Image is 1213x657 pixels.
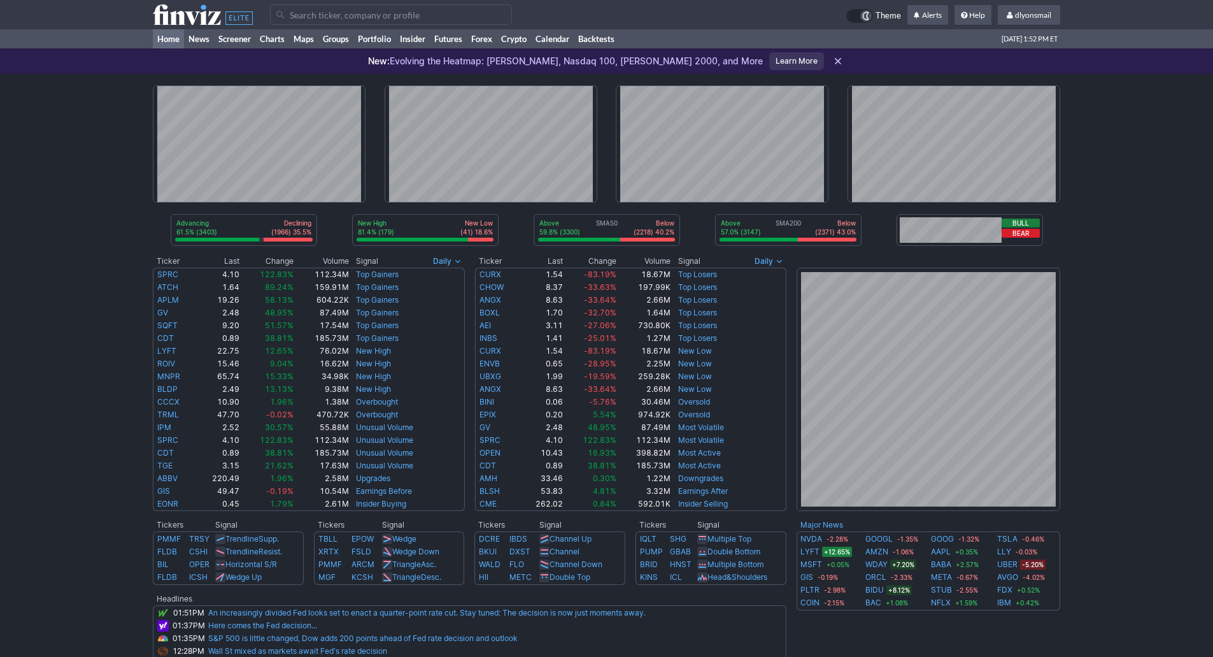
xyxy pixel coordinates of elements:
[433,255,451,268] span: Daily
[479,486,500,496] a: BLSH
[270,397,294,407] span: 1.96%
[318,572,336,582] a: MGF
[617,255,672,268] th: Volume
[584,270,616,279] span: -83.19%
[931,558,951,571] a: BABA
[157,397,180,407] a: CCCX
[617,281,672,294] td: 197.99K
[356,448,413,458] a: Unusual Volume
[520,294,564,307] td: 8.63
[520,383,564,396] td: 8.63
[617,434,672,447] td: 112.34M
[318,534,337,544] a: TBLL
[157,308,168,317] a: GV
[617,370,672,383] td: 259.28K
[550,534,592,544] a: Channel Up
[294,345,349,357] td: 76.02M
[318,29,353,48] a: Groups
[208,608,646,617] a: An increasingly divided Fed looks set to enact a quarter-point rate cut. Stay tuned: The decision...
[520,421,564,434] td: 2.48
[351,560,374,569] a: ARCM
[520,255,564,268] th: Last
[479,461,496,470] a: CDT
[196,268,241,281] td: 4.10
[998,5,1060,25] a: dlyonsmail
[265,384,294,394] span: 13.13%
[997,558,1018,571] a: UBER
[356,461,413,470] a: Unusual Volume
[678,270,717,279] a: Top Losers
[153,29,184,48] a: Home
[800,558,822,571] a: MSFT
[678,295,717,305] a: Top Losers
[538,219,676,238] div: SMA50
[617,268,672,281] td: 18.67M
[678,410,710,419] a: Oversold
[157,473,178,483] a: ABBV
[265,321,294,330] span: 51.57%
[318,560,342,569] a: PMMF
[707,547,760,556] a: Double Bottom
[265,333,294,343] span: 38.81%
[876,9,901,23] span: Theme
[208,633,518,643] a: S&P 500 is little changed, Dow adds 200 points ahead of Fed rate decision and outlook
[189,560,209,569] a: OPER
[157,572,177,582] a: FLDB
[157,461,173,470] a: TGE
[800,520,843,530] a: Major News
[270,359,294,368] span: 9.04%
[479,499,497,509] a: CME
[356,256,378,266] span: Signal
[294,255,349,268] th: Volume
[678,384,712,394] a: New Low
[294,396,349,408] td: 1.38M
[931,533,954,545] a: GOOG
[617,332,672,345] td: 1.27M
[800,545,819,558] a: LYFT
[520,396,564,408] td: 0.06
[997,571,1018,584] a: AVGO
[265,422,294,432] span: 30.57%
[1015,10,1051,20] span: dlyonsmail
[479,372,501,381] a: UBXG
[421,572,441,582] span: Desc.
[196,345,241,357] td: 22.75
[479,282,504,292] a: CHOW
[196,434,241,447] td: 4.10
[157,534,181,544] a: PMMF
[617,319,672,332] td: 730.80K
[157,486,170,496] a: GIS
[520,281,564,294] td: 8.37
[520,307,564,319] td: 1.70
[670,547,691,556] a: GBAB
[356,321,399,330] a: Top Gainers
[931,584,952,596] a: STUB
[266,410,294,419] span: -0.02%
[356,308,399,317] a: Top Gainers
[589,397,616,407] span: -5.76%
[479,422,490,432] a: GV
[196,255,241,268] th: Last
[678,346,712,356] a: New Low
[997,584,1012,596] a: FDX
[208,621,317,630] a: Here comes the Fed decision...
[1002,229,1040,238] button: Bear
[721,219,761,227] p: Above
[588,422,616,432] span: 48.95%
[678,372,712,381] a: New Low
[520,434,564,447] td: 4.10
[392,547,439,556] a: Wedge Down
[294,281,349,294] td: 159.91M
[153,255,196,268] th: Ticker
[707,572,767,582] a: Head&Shoulders
[189,534,209,544] a: TRSY
[520,357,564,370] td: 0.65
[467,29,497,48] a: Forex
[815,219,856,227] p: Below
[430,255,465,268] button: Signals interval
[550,560,602,569] a: Channel Down
[289,29,318,48] a: Maps
[584,282,616,292] span: -33.63%
[157,321,178,330] a: SQFT
[617,421,672,434] td: 87.49M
